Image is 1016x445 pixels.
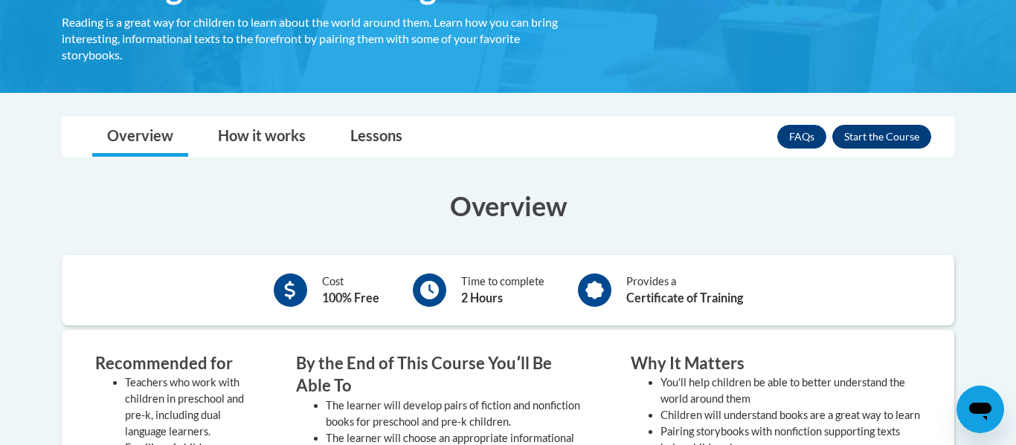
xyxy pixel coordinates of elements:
[832,125,931,149] button: Enroll
[461,273,544,307] div: Time to complete
[296,352,586,398] h3: By the End of This Course Youʹll Be Able To
[461,290,503,305] b: 2 Hours
[660,374,921,407] li: You'll help children be able to better understand the world around them
[326,397,586,430] li: The learner will develop pairs of fiction and nonfiction books for preschool and pre-k children.
[631,352,921,375] h3: Why It Matters
[626,290,743,305] b: Certificate of Training
[626,273,743,307] div: Provides a
[335,117,417,157] a: Lessons
[62,187,954,224] h3: Overview
[92,117,188,157] a: Overview
[203,117,321,157] a: How it works
[660,407,921,423] li: Children will understand books are a great way to learn
[322,273,379,307] div: Cost
[322,290,379,305] b: 100% Free
[956,386,1004,433] iframe: Button to launch messaging window
[125,374,251,440] li: Teachers who work with children in preschool and pre-k, including dual language learners.
[95,352,251,375] h3: Recommended for
[62,14,575,63] div: Reading is a great way for children to learn about the world around them. Learn how you can bring...
[777,125,826,149] a: FAQs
